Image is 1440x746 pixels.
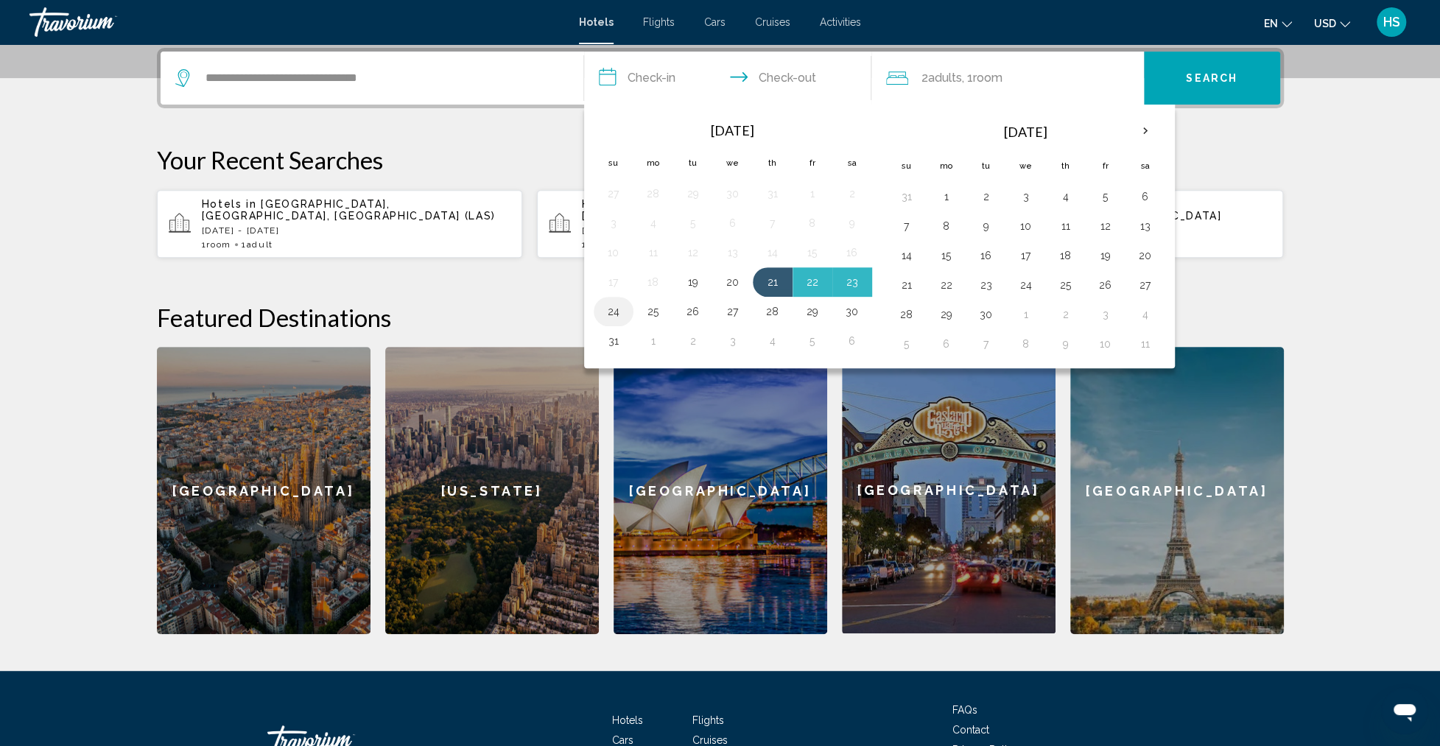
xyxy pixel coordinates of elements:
[1094,275,1117,295] button: Day 26
[721,213,745,233] button: Day 6
[579,16,614,28] span: Hotels
[927,114,1125,149] th: [DATE]
[761,242,784,263] button: Day 14
[1094,186,1117,207] button: Day 5
[157,145,1284,175] p: Your Recent Searches
[1014,275,1038,295] button: Day 24
[935,216,958,236] button: Day 8
[721,242,745,263] button: Day 13
[242,239,273,250] span: 1
[681,301,705,322] button: Day 26
[1054,245,1078,266] button: Day 18
[692,714,724,726] a: Flights
[202,198,496,222] span: [GEOGRAPHIC_DATA], [GEOGRAPHIC_DATA], [GEOGRAPHIC_DATA] (LAS)
[761,213,784,233] button: Day 7
[761,301,784,322] button: Day 28
[642,331,665,351] button: Day 1
[1014,186,1038,207] button: Day 3
[681,331,705,351] button: Day 2
[1094,304,1117,325] button: Day 3
[842,347,1056,634] a: [GEOGRAPHIC_DATA]
[681,242,705,263] button: Day 12
[840,272,864,292] button: Day 23
[582,198,637,210] span: Hotels in
[582,239,611,250] span: 1
[952,704,977,716] a: FAQs
[840,242,864,263] button: Day 16
[385,347,599,634] div: [US_STATE]
[614,347,827,634] a: [GEOGRAPHIC_DATA]
[1264,18,1278,29] span: en
[761,183,784,204] button: Day 31
[602,213,625,233] button: Day 3
[704,16,726,28] span: Cars
[952,724,989,736] a: Contact
[1134,304,1157,325] button: Day 4
[1381,687,1428,734] iframe: Button to launch messaging window
[1186,73,1237,85] span: Search
[721,183,745,204] button: Day 30
[1014,304,1038,325] button: Day 1
[642,272,665,292] button: Day 18
[1125,114,1165,148] button: Next month
[974,304,998,325] button: Day 30
[801,213,824,233] button: Day 8
[602,183,625,204] button: Day 27
[1134,275,1157,295] button: Day 27
[1134,186,1157,207] button: Day 6
[1070,347,1284,634] div: [GEOGRAPHIC_DATA]
[602,242,625,263] button: Day 10
[202,239,231,250] span: 1
[962,68,1002,88] span: , 1
[582,225,891,236] p: [DATE] - [DATE]
[871,52,1144,105] button: Travelers: 2 adults, 0 children
[643,16,675,28] span: Flights
[761,272,784,292] button: Day 21
[840,301,864,322] button: Day 30
[157,303,1284,332] h2: Featured Destinations
[935,275,958,295] button: Day 22
[1134,216,1157,236] button: Day 13
[642,242,665,263] button: Day 11
[840,331,864,351] button: Day 6
[840,183,864,204] button: Day 2
[157,189,523,258] button: Hotels in [GEOGRAPHIC_DATA], [GEOGRAPHIC_DATA], [GEOGRAPHIC_DATA] (LAS)[DATE] - [DATE]1Room1Adult
[1014,216,1038,236] button: Day 10
[582,198,840,222] span: [GEOGRAPHIC_DATA], [GEOGRAPHIC_DATA], [GEOGRAPHIC_DATA]
[612,734,633,746] a: Cars
[1054,304,1078,325] button: Day 2
[1054,334,1078,354] button: Day 9
[801,242,824,263] button: Day 15
[935,304,958,325] button: Day 29
[755,16,790,28] a: Cruises
[1054,275,1078,295] button: Day 25
[801,331,824,351] button: Day 5
[602,301,625,322] button: Day 24
[935,186,958,207] button: Day 1
[157,347,370,634] div: [GEOGRAPHIC_DATA]
[692,734,728,746] a: Cruises
[721,272,745,292] button: Day 20
[29,7,564,37] a: Travorium
[1094,334,1117,354] button: Day 10
[721,301,745,322] button: Day 27
[537,189,903,258] button: Hotels in [GEOGRAPHIC_DATA], [GEOGRAPHIC_DATA], [GEOGRAPHIC_DATA][DATE] - [DATE]1Room2Adults
[1094,245,1117,266] button: Day 19
[681,272,705,292] button: Day 19
[1383,15,1400,29] span: HS
[642,301,665,322] button: Day 25
[1134,245,1157,266] button: Day 20
[842,347,1056,633] div: [GEOGRAPHIC_DATA]
[974,216,998,236] button: Day 9
[1054,186,1078,207] button: Day 4
[801,272,824,292] button: Day 22
[928,71,962,85] span: Adults
[642,183,665,204] button: Day 28
[974,275,998,295] button: Day 23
